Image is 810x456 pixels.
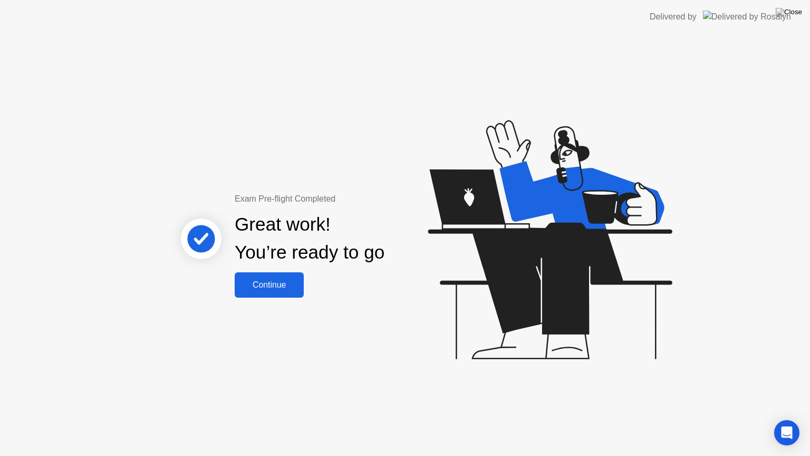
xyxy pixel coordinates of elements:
[776,8,802,16] img: Close
[774,420,799,445] div: Open Intercom Messenger
[235,272,304,298] button: Continue
[238,280,301,290] div: Continue
[235,193,452,205] div: Exam Pre-flight Completed
[650,11,697,23] div: Delivered by
[235,211,384,267] div: Great work! You’re ready to go
[703,11,791,23] img: Delivered by Rosalyn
